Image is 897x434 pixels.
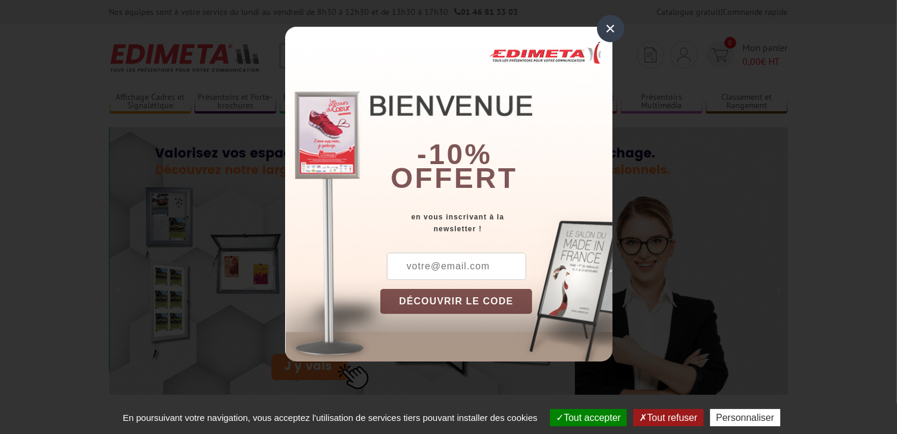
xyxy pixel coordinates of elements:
[387,253,526,280] input: votre@email.com
[117,413,543,423] span: En poursuivant votre navigation, vous acceptez l'utilisation de services tiers pouvant installer ...
[633,409,703,426] button: Tout refuser
[710,409,780,426] button: Personnaliser (fenêtre modale)
[390,162,518,194] font: offert
[550,409,627,426] button: Tout accepter
[417,139,492,170] b: -10%
[597,15,624,42] div: ×
[380,289,533,314] button: DÉCOUVRIR LE CODE
[380,211,612,235] div: en vous inscrivant à la newsletter !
